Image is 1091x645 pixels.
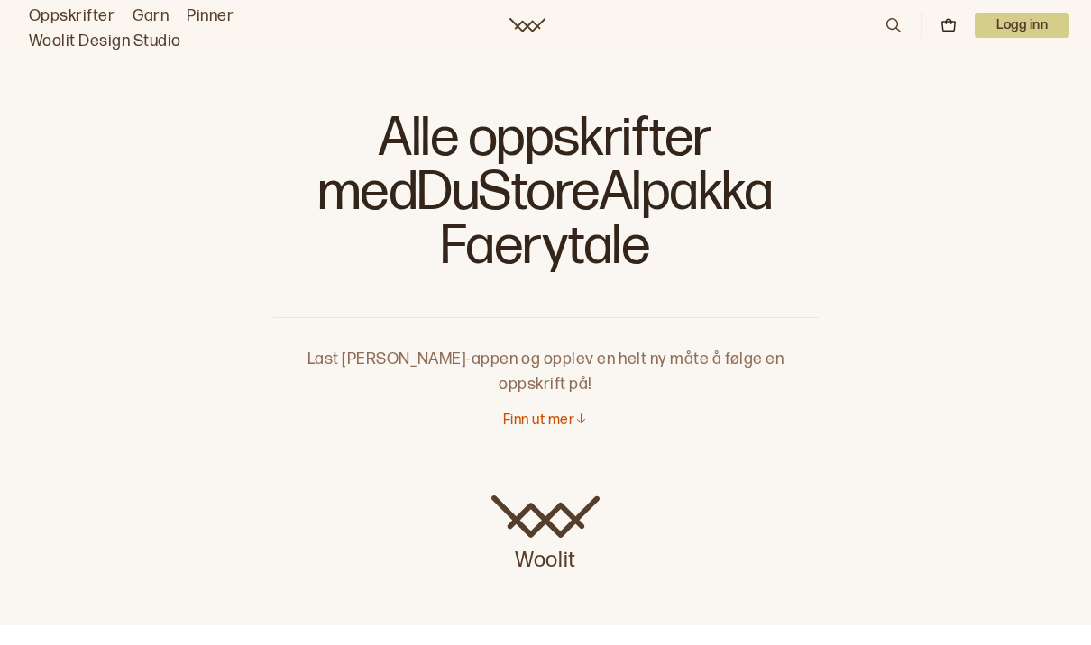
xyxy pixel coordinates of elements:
button: User dropdown [975,13,1069,38]
a: Oppskrifter [29,4,115,29]
p: Last [PERSON_NAME]-appen og opplev en helt ny måte å følge en oppskrift på! [273,318,819,397]
a: Woolit [491,495,600,575]
p: Finn ut mer [503,412,574,431]
a: Garn [133,4,169,29]
a: Woolit [509,18,545,32]
h1: Alle oppskrifter med DuStoreAlpakka Faerytale [273,108,819,288]
a: Woolit Design Studio [29,29,181,54]
p: Logg inn [975,13,1069,38]
button: Finn ut mer [503,412,588,431]
img: Woolit [491,495,600,539]
p: Woolit [491,539,600,575]
a: Pinner [187,4,234,29]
